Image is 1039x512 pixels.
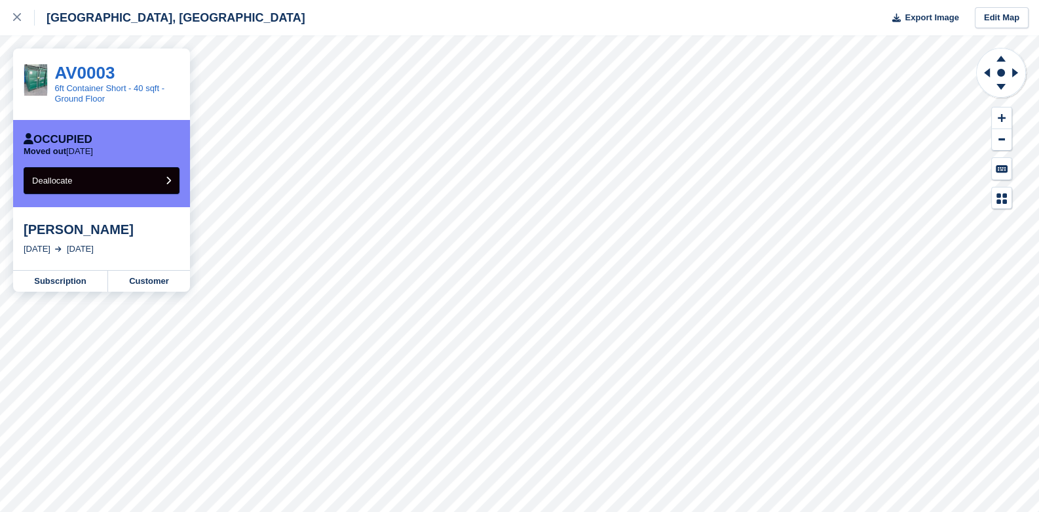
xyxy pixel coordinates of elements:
a: AV0003 [54,63,115,83]
div: [DATE] [67,243,94,256]
div: [DATE] [24,243,50,256]
button: Zoom Out [992,129,1011,151]
button: Zoom In [992,108,1011,129]
span: Deallocate [32,176,72,186]
button: Deallocate [24,167,179,194]
button: Keyboard Shortcuts [992,158,1011,180]
button: Export Image [884,7,959,29]
a: Customer [108,271,190,292]
a: Edit Map [975,7,1029,29]
button: Map Legend [992,187,1011,209]
span: Moved out [24,146,66,156]
div: [GEOGRAPHIC_DATA], [GEOGRAPHIC_DATA] [35,10,305,26]
a: Subscription [13,271,108,292]
a: 6ft Container Short - 40 sqft - Ground Floor [54,83,164,104]
img: arrow-right-light-icn-cde0832a797a2874e46488d9cf13f60e5c3a73dbe684e267c42b8395dfbc2abf.svg [55,246,62,252]
span: Export Image [905,11,958,24]
div: Occupied [24,133,92,146]
p: [DATE] [24,146,93,157]
img: 6ft%20Ground%20Outside.jpeg [24,64,47,95]
div: [PERSON_NAME] [24,222,179,237]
